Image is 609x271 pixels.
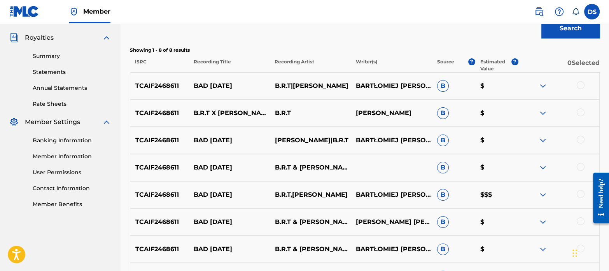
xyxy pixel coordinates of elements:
[269,58,351,72] p: Recording Artist
[9,6,39,17] img: MLC Logo
[102,117,111,127] img: expand
[33,68,111,76] a: Statements
[531,4,547,19] a: Public Search
[270,217,351,227] p: B.R.T & [PERSON_NAME]
[189,245,270,254] p: BAD [DATE]
[551,4,567,19] div: Help
[351,108,432,118] p: [PERSON_NAME]
[475,163,518,172] p: $
[130,163,189,172] p: TCAIF2468611
[189,217,270,227] p: BAD [DATE]
[270,108,351,118] p: B.R.T
[351,190,432,199] p: BARTŁOMIEJ [PERSON_NAME], [PERSON_NAME], [PERSON_NAME]
[437,216,449,228] span: B
[189,163,270,172] p: BAD [DATE]
[437,58,454,72] p: Source
[511,58,518,65] span: ?
[538,163,548,172] img: expand
[437,107,449,119] span: B
[475,245,518,254] p: $
[475,136,518,145] p: $
[437,135,449,146] span: B
[270,163,351,172] p: B.R.T & [PERSON_NAME]
[33,100,111,108] a: Rate Sheets
[9,33,19,42] img: Royalties
[33,52,111,60] a: Summary
[351,58,432,72] p: Writer(s)
[270,136,351,145] p: [PERSON_NAME]|B.R.T
[534,7,544,16] img: search
[25,33,54,42] span: Royalties
[538,136,548,145] img: expand
[538,217,548,227] img: expand
[572,241,577,265] div: Drag
[189,81,270,91] p: BAD [DATE]
[130,245,189,254] p: TCAIF2468611
[570,234,609,271] iframe: Chat Widget
[587,166,609,229] iframe: Resource Center
[33,184,111,192] a: Contact Information
[33,168,111,177] a: User Permissions
[33,136,111,145] a: Banking Information
[102,33,111,42] img: expand
[351,217,432,227] p: [PERSON_NAME] [PERSON_NAME] BUJAKROBBIE [PERSON_NAME]
[475,81,518,91] p: $
[130,108,189,118] p: TCAIF2468611
[130,190,189,199] p: TCAIF2468611
[468,58,475,65] span: ?
[437,80,449,92] span: B
[351,245,432,254] p: BARTŁOMIEJ [PERSON_NAME], [PERSON_NAME], [PERSON_NAME]
[188,58,269,72] p: Recording Title
[475,108,518,118] p: $
[130,47,600,54] p: Showing 1 - 8 of 8 results
[555,7,564,16] img: help
[189,136,270,145] p: BAD [DATE]
[270,245,351,254] p: B.R.T & [PERSON_NAME]
[9,117,19,127] img: Member Settings
[351,136,432,145] p: BARTŁOMIEJ [PERSON_NAME], [PERSON_NAME], [PERSON_NAME]
[584,4,600,19] div: User Menu
[189,190,270,199] p: BAD [DATE]
[189,108,270,118] p: B.R.T X [PERSON_NAME] - BAD [DATE]
[475,190,518,199] p: $$$
[475,217,518,227] p: $
[83,7,110,16] span: Member
[538,190,548,199] img: expand
[130,81,189,91] p: TCAIF2468611
[25,117,80,127] span: Member Settings
[130,58,188,72] p: ISRC
[69,7,79,16] img: Top Rightsholder
[437,243,449,255] span: B
[572,8,579,16] div: Notifications
[351,81,432,91] p: BARTŁOMIEJ [PERSON_NAME], [PERSON_NAME], [PERSON_NAME]
[480,58,511,72] p: Estimated Value
[541,19,600,38] button: Search
[33,200,111,208] a: Member Benefits
[270,190,351,199] p: B.R.T,[PERSON_NAME]
[538,108,548,118] img: expand
[538,81,548,91] img: expand
[33,152,111,161] a: Member Information
[130,136,189,145] p: TCAIF2468611
[437,189,449,201] span: B
[270,81,351,91] p: B.R.T|[PERSON_NAME]
[33,84,111,92] a: Annual Statements
[518,58,600,72] p: 0 Selected
[538,245,548,254] img: expand
[437,162,449,173] span: B
[130,217,189,227] p: TCAIF2468611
